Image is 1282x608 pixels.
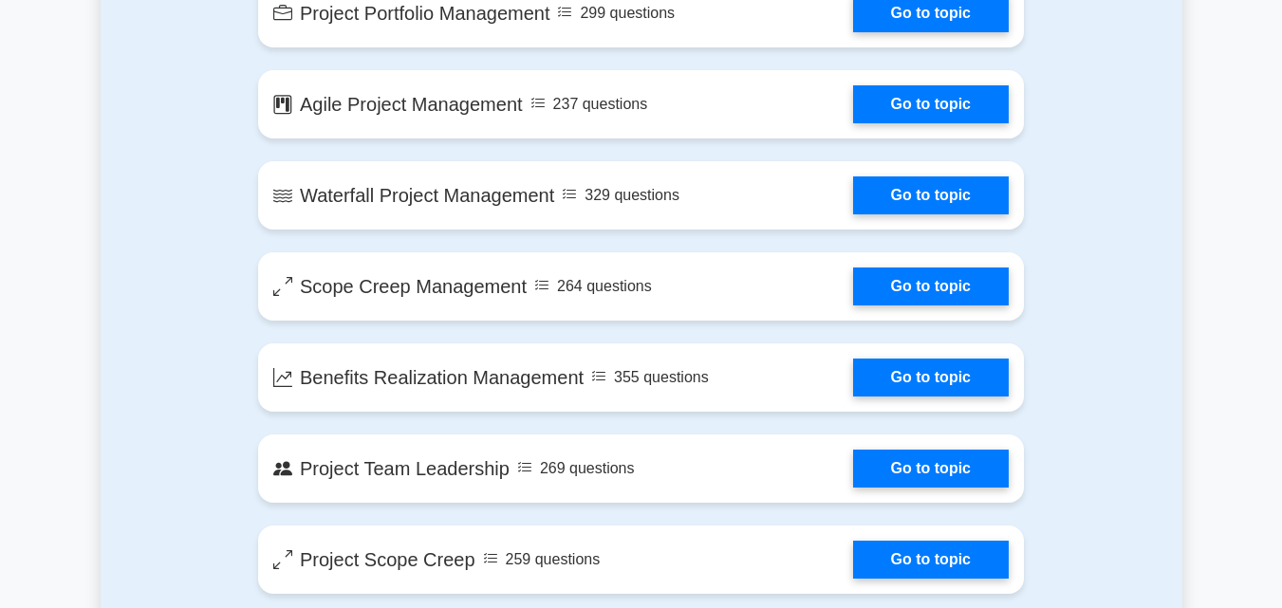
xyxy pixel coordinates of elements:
[853,176,1009,214] a: Go to topic
[853,450,1009,488] a: Go to topic
[853,541,1009,579] a: Go to topic
[853,359,1009,396] a: Go to topic
[853,267,1009,305] a: Go to topic
[853,85,1009,123] a: Go to topic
